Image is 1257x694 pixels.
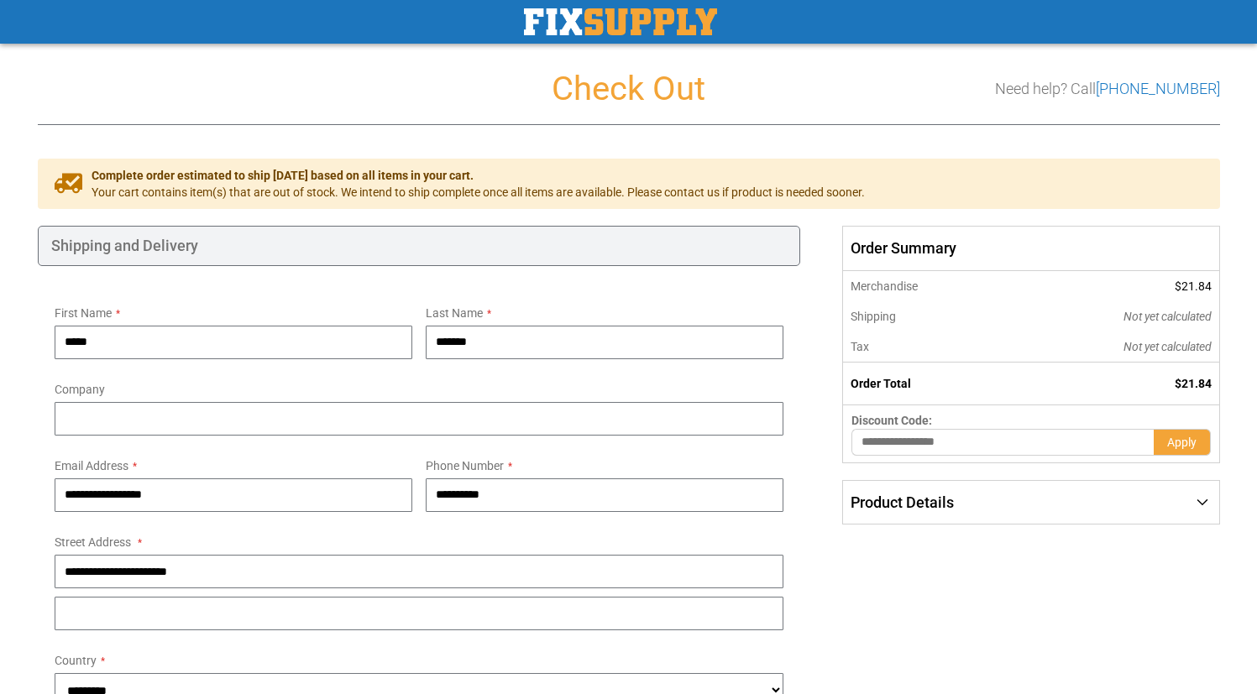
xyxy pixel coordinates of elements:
[55,535,131,549] span: Street Address
[1167,436,1197,449] span: Apply
[843,271,1010,301] th: Merchandise
[38,226,801,266] div: Shipping and Delivery
[55,459,128,472] span: Email Address
[55,306,112,320] span: First Name
[1175,279,1212,293] span: $21.84
[524,8,717,35] img: Fix Industrial Supply
[851,310,896,323] span: Shipping
[995,81,1220,97] h3: Need help? Call
[1123,310,1212,323] span: Not yet calculated
[92,167,865,184] span: Complete order estimated to ship [DATE] based on all items in your cart.
[851,493,954,511] span: Product Details
[426,459,504,472] span: Phone Number
[851,377,911,390] strong: Order Total
[92,184,865,201] span: Your cart contains item(s) that are out of stock. We intend to ship complete once all items are a...
[842,226,1219,271] span: Order Summary
[1154,429,1211,456] button: Apply
[426,306,483,320] span: Last Name
[38,70,1220,107] h1: Check Out
[851,414,932,427] span: Discount Code:
[1175,377,1212,390] span: $21.84
[524,8,717,35] a: store logo
[843,331,1010,363] th: Tax
[55,383,105,396] span: Company
[55,654,97,667] span: Country
[1123,340,1212,353] span: Not yet calculated
[1096,80,1220,97] a: [PHONE_NUMBER]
